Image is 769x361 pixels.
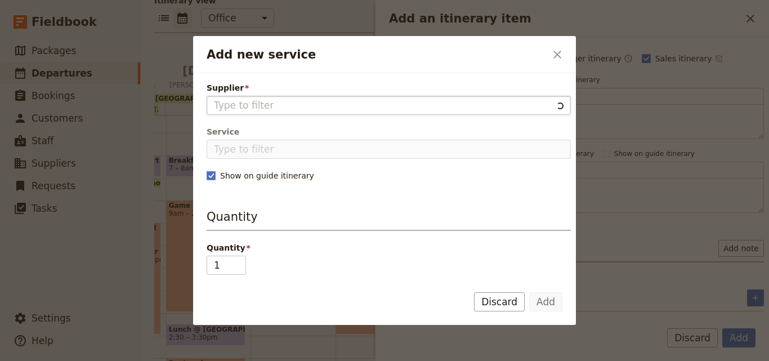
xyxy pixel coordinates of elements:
[207,256,246,275] input: Quantity
[529,292,562,311] button: Add
[207,140,571,159] input: Service
[207,208,571,231] h3: Quantity
[548,45,567,64] button: Close dialog
[207,46,546,63] h2: Add new service
[220,170,314,181] span: Show on guide itinerary
[214,99,552,112] input: Supplier
[207,242,571,253] span: Quantity
[207,126,571,137] span: Service
[207,82,571,93] span: Supplier
[474,292,525,311] button: Discard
